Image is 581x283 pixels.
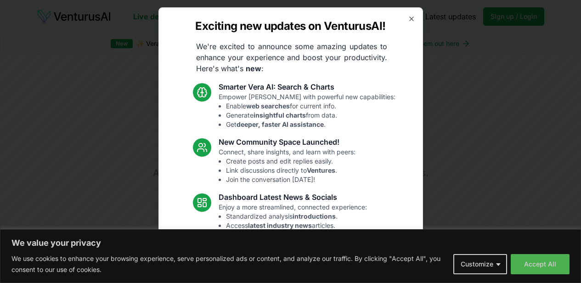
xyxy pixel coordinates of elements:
[226,230,367,239] li: See topics.
[237,231,312,238] strong: trending relevant social
[219,81,395,92] h3: Smarter Vera AI: Search & Charts
[226,212,367,221] li: Standardized analysis .
[219,192,367,203] h3: Dashboard Latest News & Socials
[226,120,395,129] li: Get .
[219,92,395,129] p: Empower [PERSON_NAME] with powerful new capabilities:
[237,120,324,128] strong: deeper, faster AI assistance
[219,203,367,239] p: Enjoy a more streamlined, connected experience:
[307,166,335,174] strong: Ventures
[226,166,355,175] li: Link discussions directly to .
[219,147,355,184] p: Connect, share insights, and learn with peers:
[254,111,306,119] strong: insightful charts
[226,267,360,276] li: Resolved Vera chart loading issue.
[226,157,355,166] li: Create posts and edit replies easily.
[248,221,312,229] strong: latest industry news
[246,102,290,110] strong: web searches
[226,175,355,184] li: Join the conversation [DATE]!
[189,41,395,74] p: We're excited to announce some amazing updates to enhance your experience and boost your producti...
[246,64,261,73] strong: new
[226,102,395,111] li: Enable for current info.
[293,212,336,220] strong: introductions
[226,111,395,120] li: Generate from data.
[219,247,360,258] h3: Fixes and UI Polish
[219,136,355,147] h3: New Community Space Launched!
[226,221,367,230] li: Access articles.
[195,19,385,34] h2: Exciting new updates on VenturusAI!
